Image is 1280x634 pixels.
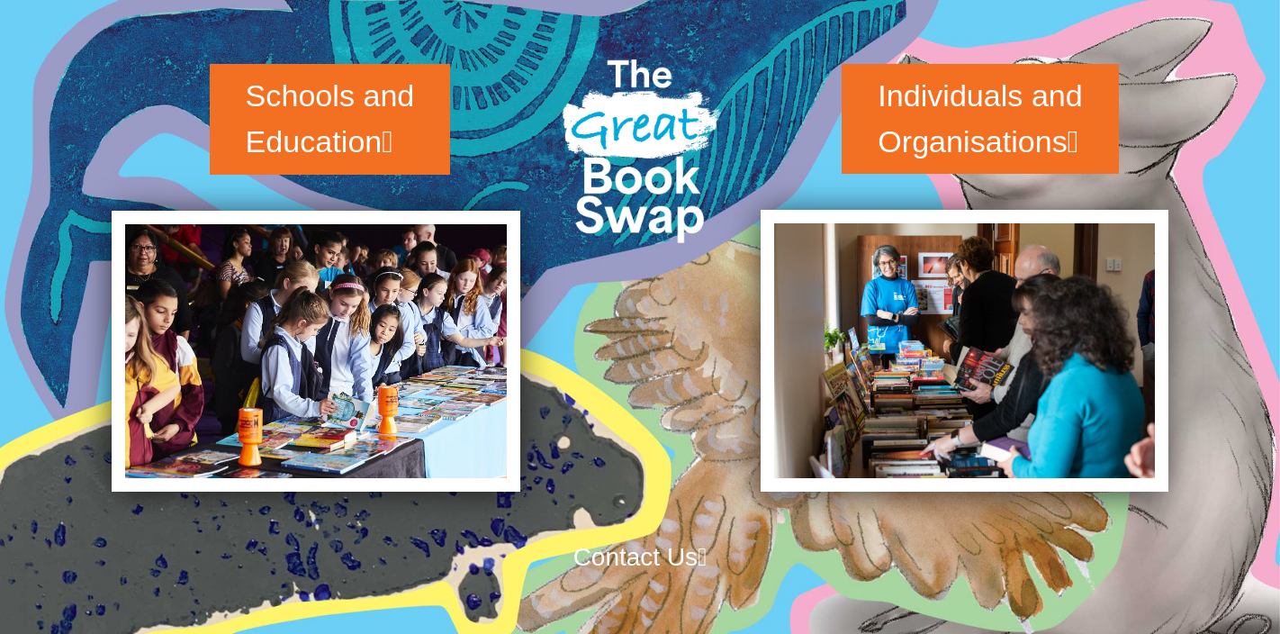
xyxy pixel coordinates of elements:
a: Schools andEducation [246,78,415,158]
a: Individuals andOrganisations [878,78,1083,158]
img: Individuals and Organisations [761,210,1169,492]
img: Schools and Education [112,211,520,492]
a: Contact Us [573,543,708,571]
img: Great Bookswap logo [547,22,734,269]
